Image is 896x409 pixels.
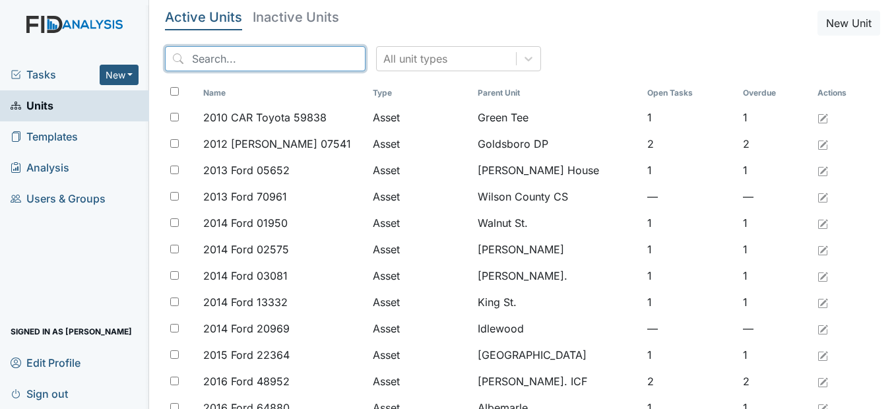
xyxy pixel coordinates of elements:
td: Asset [368,210,472,236]
td: 1 [738,104,812,131]
td: [PERSON_NAME] House [472,157,642,183]
div: All unit types [383,51,447,67]
td: 1 [738,289,812,315]
span: Sign out [11,383,68,404]
td: [PERSON_NAME]. ICF [472,368,642,394]
span: Edit Profile [11,352,80,373]
span: 2016 Ford 48952 [203,373,290,389]
span: 2014 Ford 03081 [203,268,288,284]
th: Actions [812,82,878,104]
span: 2015 Ford 22364 [203,347,290,363]
span: Templates [11,127,78,147]
td: 1 [642,342,738,368]
th: Toggle SortBy [472,82,642,104]
td: Walnut St. [472,210,642,236]
button: New Unit [817,11,880,36]
td: 2 [738,131,812,157]
td: Asset [368,183,472,210]
td: Asset [368,342,472,368]
td: 1 [642,157,738,183]
span: 2014 Ford 13332 [203,294,288,310]
a: Edit [817,294,828,310]
span: Signed in as [PERSON_NAME] [11,321,132,342]
td: 2 [642,131,738,157]
span: Analysis [11,158,69,178]
a: Edit [817,321,828,336]
h5: Inactive Units [253,11,339,24]
a: Edit [817,110,828,125]
td: Idlewood [472,315,642,342]
td: Wilson County CS [472,183,642,210]
td: 1 [738,157,812,183]
td: Asset [368,315,472,342]
a: Edit [817,215,828,231]
td: Goldsboro DP [472,131,642,157]
td: Asset [368,368,472,394]
th: Toggle SortBy [198,82,368,104]
span: 2012 [PERSON_NAME] 07541 [203,136,351,152]
td: Asset [368,263,472,289]
td: 2 [738,368,812,394]
span: 2014 Ford 02575 [203,241,289,257]
span: 2010 CAR Toyota 59838 [203,110,327,125]
h5: Active Units [165,11,242,24]
span: 2014 Ford 20969 [203,321,290,336]
td: — [738,183,812,210]
td: 2 [642,368,738,394]
span: Units [11,96,53,116]
td: Asset [368,104,472,131]
td: Asset [368,236,472,263]
a: Edit [817,268,828,284]
td: 1 [642,104,738,131]
td: 1 [642,236,738,263]
td: — [738,315,812,342]
td: King St. [472,289,642,315]
a: Edit [817,189,828,204]
td: 1 [738,263,812,289]
a: Edit [817,241,828,257]
span: Users & Groups [11,189,106,209]
td: 1 [738,342,812,368]
a: Edit [817,347,828,363]
td: 1 [738,236,812,263]
td: — [642,315,738,342]
td: Asset [368,131,472,157]
td: 1 [642,289,738,315]
input: Search... [165,46,366,71]
button: New [100,65,139,85]
th: Toggle SortBy [368,82,472,104]
td: — [642,183,738,210]
td: 1 [738,210,812,236]
a: Edit [817,373,828,389]
th: Toggle SortBy [738,82,812,104]
a: Tasks [11,67,100,82]
td: 1 [642,210,738,236]
td: [GEOGRAPHIC_DATA] [472,342,642,368]
td: Green Tee [472,104,642,131]
td: Asset [368,289,472,315]
a: Edit [817,136,828,152]
td: 1 [642,263,738,289]
td: Asset [368,157,472,183]
td: [PERSON_NAME] [472,236,642,263]
a: Edit [817,162,828,178]
td: [PERSON_NAME]. [472,263,642,289]
span: 2013 Ford 70961 [203,189,287,204]
span: 2014 Ford 01950 [203,215,288,231]
input: Toggle All Rows Selected [170,87,179,96]
span: 2013 Ford 05652 [203,162,290,178]
th: Toggle SortBy [642,82,738,104]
